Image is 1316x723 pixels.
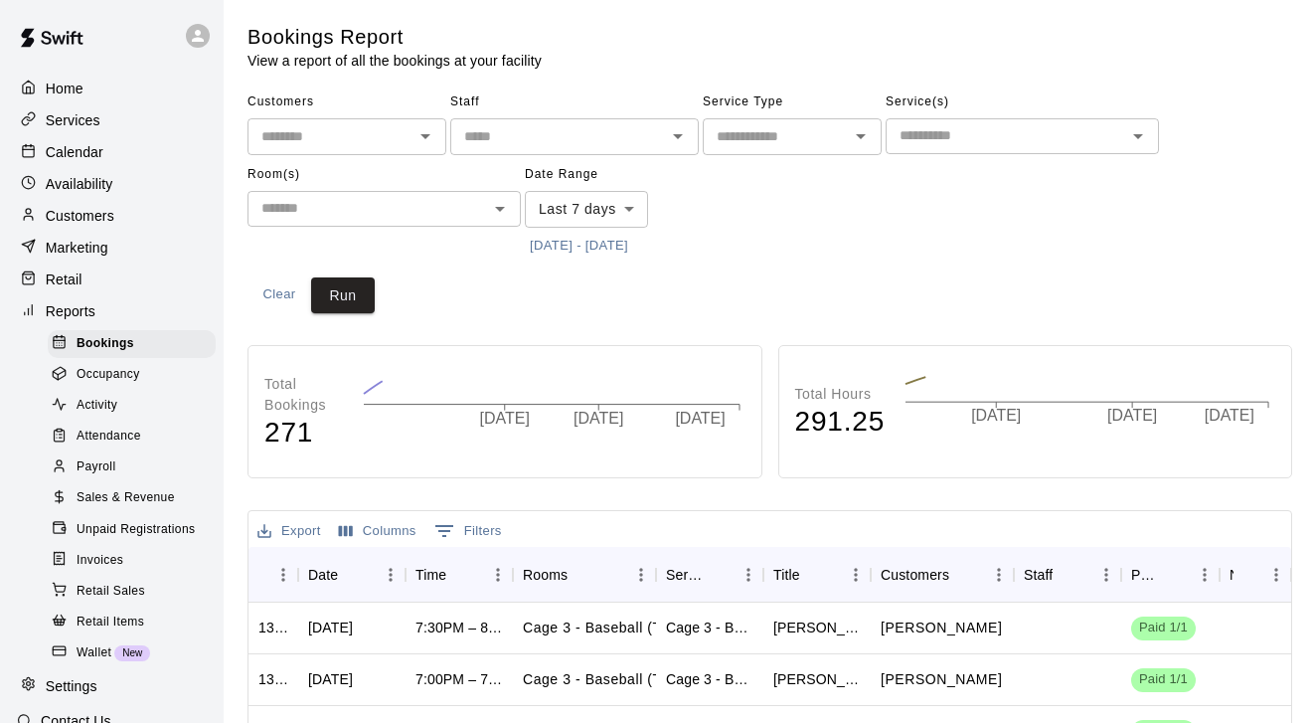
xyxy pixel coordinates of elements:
span: Room(s) [247,159,521,191]
span: Paid 1/1 [1131,619,1196,637]
div: Notes [1220,547,1291,603]
tspan: [DATE] [972,408,1022,425]
div: Time [406,547,513,603]
tspan: [DATE] [1206,408,1255,425]
button: Menu [1190,560,1220,590]
a: Retail Items [48,607,224,637]
div: Activity [48,392,216,420]
button: Menu [268,560,298,590]
div: Retail Items [48,609,216,636]
div: WalletNew [48,639,216,667]
div: Title [773,547,800,603]
a: Availability [16,169,208,199]
button: Open [847,122,875,150]
div: Gabe Klein [773,618,861,637]
div: Staff [1024,547,1053,603]
p: View a report of all the bookings at your facility [247,51,542,71]
span: Date Range [525,159,699,191]
button: Sort [1162,561,1190,589]
a: Customers [16,201,208,231]
h4: 271 [264,416,343,451]
a: Attendance [48,422,224,452]
p: Leo Vassallo [881,669,1002,690]
div: 1306352 [258,669,288,689]
tspan: [DATE] [480,410,530,427]
p: Gabe Klein [881,618,1002,638]
div: Time [415,547,446,603]
div: Payment [1121,547,1220,603]
button: Open [411,122,439,150]
button: Open [486,195,514,223]
div: Unpaid Registrations [48,516,216,544]
div: ID [248,547,298,603]
a: Bookings [48,328,224,359]
span: Activity [77,396,117,416]
button: Menu [984,560,1014,590]
div: Staff [1014,547,1121,603]
p: Reports [46,301,95,321]
button: Sort [258,561,286,589]
span: Wallet [77,643,111,663]
a: Invoices [48,545,224,576]
a: Sales & Revenue [48,483,224,514]
p: Calendar [46,142,103,162]
div: Settings [16,671,208,701]
h4: 291.25 [795,405,886,440]
span: Attendance [77,427,141,447]
span: Payroll [77,457,115,477]
div: Rooms [513,547,656,603]
button: Run [311,277,375,314]
p: Settings [46,676,97,696]
button: Menu [1091,560,1121,590]
div: Payroll [48,453,216,481]
a: Unpaid Registrations [48,514,224,545]
span: Unpaid Registrations [77,520,195,540]
div: Cage 3 - Baseball (Triple Play) [666,618,753,637]
tspan: [DATE] [574,410,623,427]
div: Services [16,105,208,135]
a: Reports [16,296,208,326]
a: Payroll [48,452,224,483]
div: Invoices [48,547,216,575]
div: Thu, Aug 14, 2025 [308,669,353,689]
div: Retail Sales [48,578,216,606]
button: Sort [706,561,734,589]
a: Calendar [16,137,208,167]
div: Service [666,547,706,603]
div: Attendance [48,423,216,451]
button: Select columns [334,516,421,547]
div: Marketing [16,233,208,263]
button: Menu [626,560,656,590]
a: Activity [48,391,224,422]
div: Cage 3 - Baseball (Triple Play) [666,669,753,689]
div: Bookings [48,330,216,358]
div: Payment [1131,547,1162,603]
button: Sort [446,561,474,589]
button: Menu [734,560,763,590]
div: Occupancy [48,361,216,389]
div: Rooms [523,547,568,603]
span: Sales & Revenue [77,488,175,508]
div: Customers [871,547,1014,603]
span: Retail Items [77,613,144,633]
div: Date [298,547,406,603]
tspan: [DATE] [1108,408,1158,425]
span: Staff [450,87,699,118]
p: Retail [46,270,82,289]
button: Show filters [429,515,507,547]
p: Total Hours [795,384,886,405]
span: Invoices [77,551,123,571]
a: Retail [16,265,208,294]
span: Service(s) [886,87,1159,118]
p: Home [46,79,83,98]
span: New [114,647,150,658]
button: Sort [949,561,977,589]
tspan: [DATE] [676,410,726,427]
p: Services [46,110,100,130]
button: Export [252,516,326,547]
a: Home [16,74,208,103]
